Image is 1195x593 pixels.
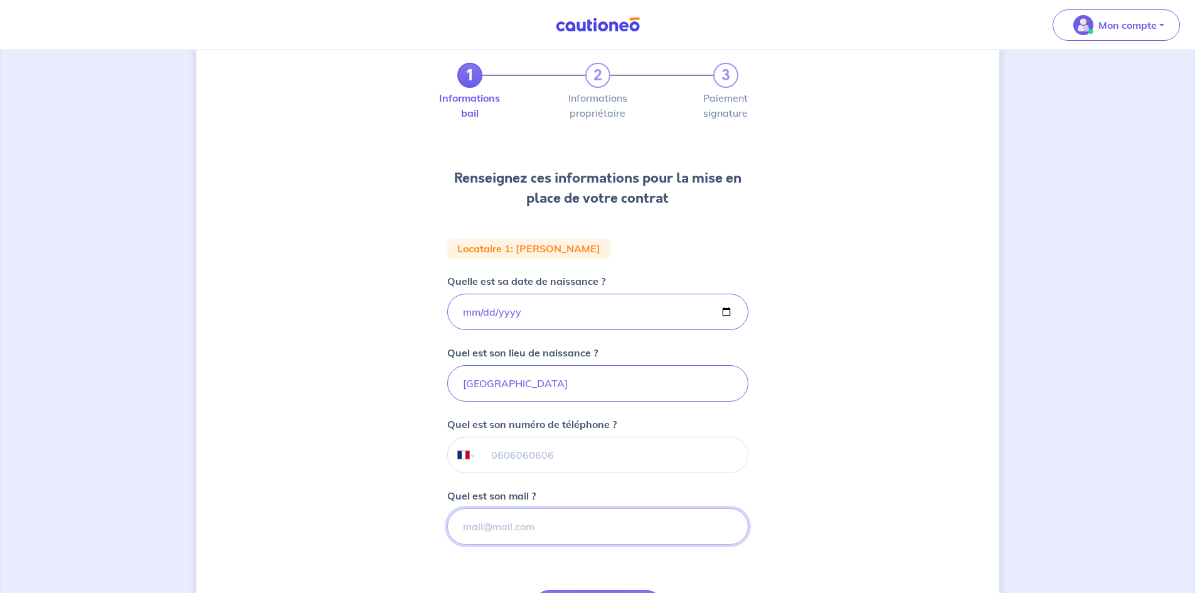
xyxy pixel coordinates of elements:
[447,417,617,432] p: Quel est son numéro de téléphone ?
[476,437,747,473] input: 0606060606
[457,93,482,118] label: Informations bail
[447,168,748,208] h3: Renseignez ces informations pour la mise en place de votre contrat
[447,365,748,402] input: Paris
[447,294,748,330] input: birthdate.placeholder
[713,93,738,118] label: Paiement signature
[551,17,645,33] img: Cautioneo
[1073,15,1093,35] img: illu_account_valid_menu.svg
[447,345,598,360] p: Quel est son lieu de naissance ?
[1098,18,1157,33] p: Mon compte
[585,93,610,118] label: Informations propriétaire
[1053,9,1180,41] button: illu_account_valid_menu.svgMon compte
[511,243,600,254] p: : [PERSON_NAME]
[457,63,482,88] a: 1
[447,488,536,503] p: Quel est son mail ?
[447,508,748,545] input: mail@mail.com
[457,243,511,254] p: Locataire 1
[447,274,605,289] p: Quelle est sa date de naissance ?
